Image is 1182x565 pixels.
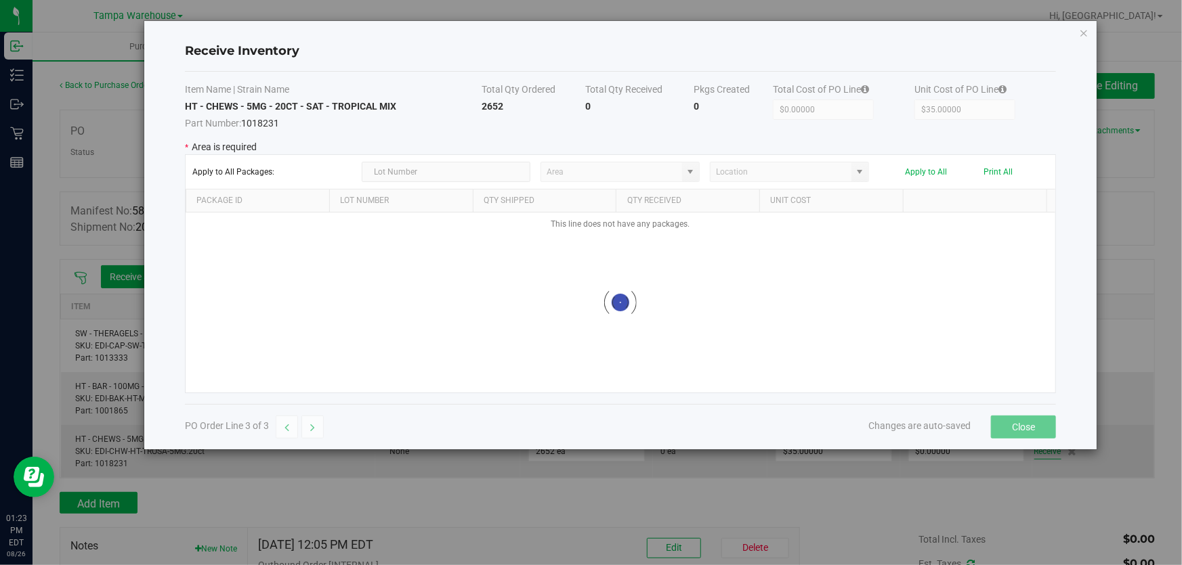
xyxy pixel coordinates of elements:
[185,101,396,112] strong: HT - CHEWS - 5MG - 20CT - SAT - TROPICAL MIX
[482,101,503,112] strong: 2652
[861,85,869,94] i: Specifying a total cost will update all package costs.
[1079,24,1089,41] button: Close modal
[185,113,482,130] span: 1018231
[473,189,616,212] th: Qty Shipped
[616,189,759,212] th: Qty Received
[984,167,1013,177] button: Print All
[192,141,257,152] span: Area is required
[362,162,531,182] input: Lot Number
[482,83,585,99] th: Total Qty Ordered
[14,457,54,497] iframe: Resource center
[185,118,241,129] span: Part Number:
[192,167,352,177] span: Apply to All Packages:
[185,83,482,99] th: Item Name | Strain Name
[585,83,694,99] th: Total Qty Received
[694,83,773,99] th: Pkgs Created
[914,83,1056,99] th: Unit Cost of PO Line
[329,189,473,212] th: Lot Number
[998,85,1007,94] i: Specifying a total cost will update all package costs.
[868,420,971,431] span: Changes are auto-saved
[694,101,699,112] strong: 0
[185,420,269,431] span: PO Order Line 3 of 3
[186,189,329,212] th: Package Id
[185,43,1056,60] h4: Receive Inventory
[905,167,947,177] button: Apply to All
[773,83,914,99] th: Total Cost of PO Line
[585,101,591,112] strong: 0
[759,189,903,212] th: Unit Cost
[991,415,1056,438] button: Close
